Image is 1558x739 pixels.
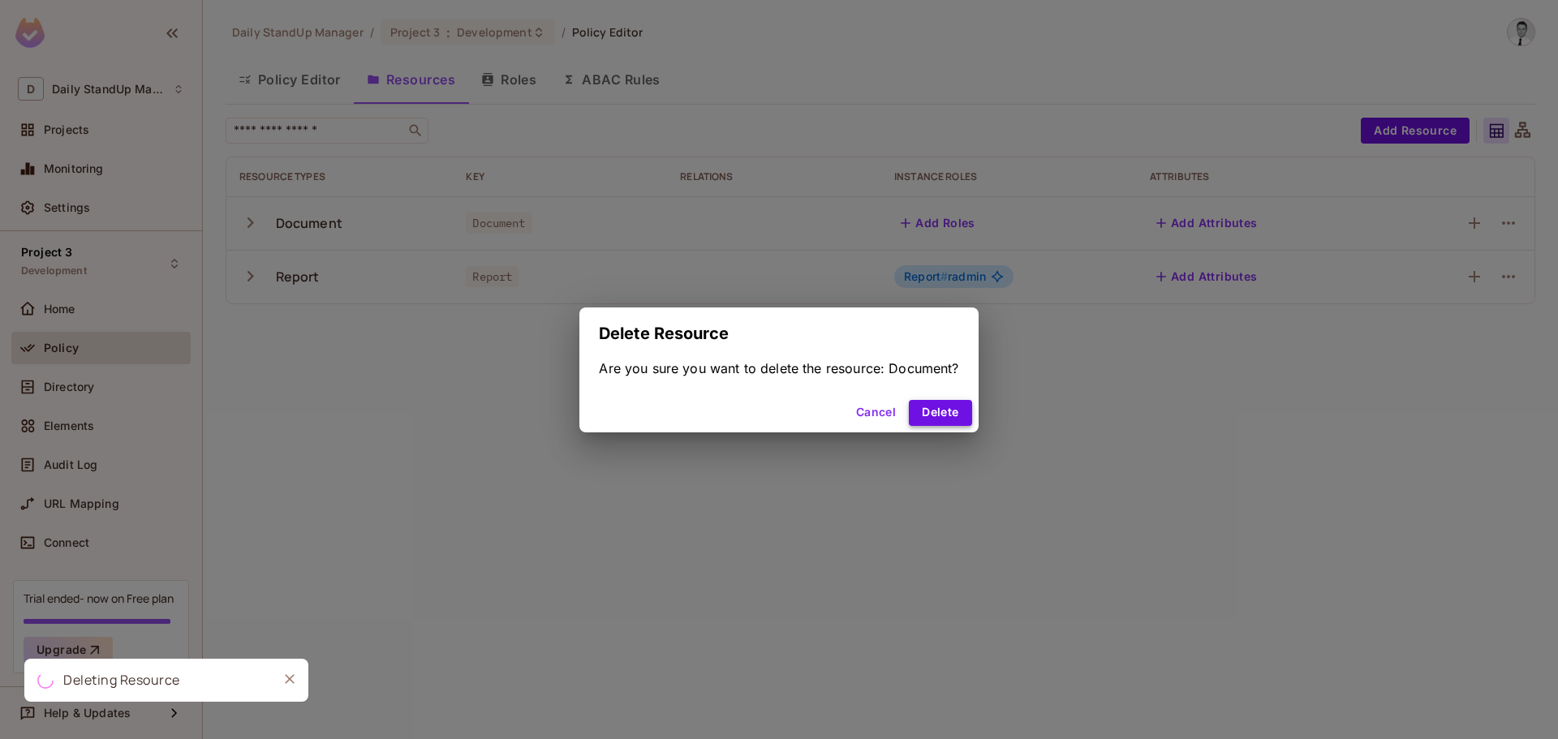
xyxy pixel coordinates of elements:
div: Are you sure you want to delete the resource: Document? [599,359,958,377]
button: Delete [909,400,971,426]
button: Cancel [850,400,902,426]
button: Close [278,667,302,691]
h2: Delete Resource [579,307,978,359]
div: Deleting Resource [63,670,180,690]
